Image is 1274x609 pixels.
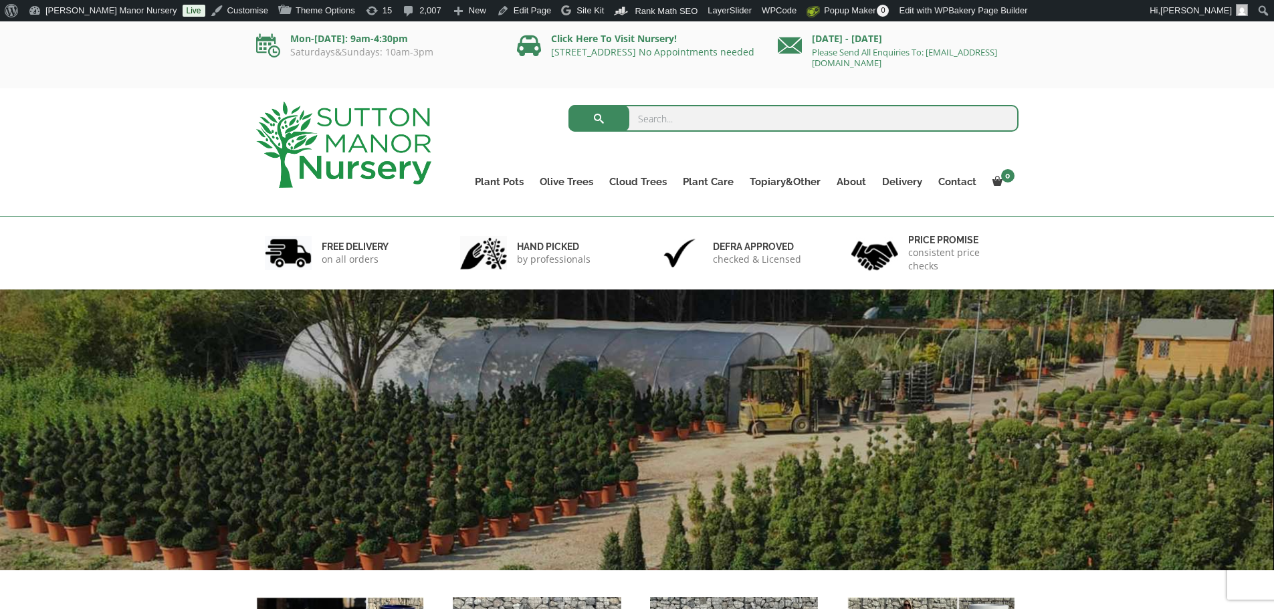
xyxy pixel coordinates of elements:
[576,5,604,15] span: Site Kit
[1160,5,1232,15] span: [PERSON_NAME]
[601,172,675,191] a: Cloud Trees
[877,5,889,17] span: 0
[742,172,829,191] a: Topiary&Other
[568,105,1019,132] input: Search...
[812,46,997,69] a: Please Send All Enquiries To: [EMAIL_ADDRESS][DOMAIN_NAME]
[183,5,205,17] a: Live
[467,172,532,191] a: Plant Pots
[851,233,898,273] img: 4.jpg
[256,31,497,47] p: Mon-[DATE]: 9am-4:30pm
[713,241,801,253] h6: Defra approved
[139,496,1106,578] h1: FREE UK DELIVERY UK’S LEADING SUPPLIERS OF TREES & POTS
[551,32,677,45] a: Click Here To Visit Nursery!
[635,6,698,16] span: Rank Math SEO
[829,172,874,191] a: About
[517,253,591,266] p: by professionals
[930,172,984,191] a: Contact
[265,236,312,270] img: 1.jpg
[908,246,1010,273] p: consistent price checks
[460,236,507,270] img: 2.jpg
[713,253,801,266] p: checked & Licensed
[256,102,431,188] img: logo
[322,241,389,253] h6: FREE DELIVERY
[984,172,1019,191] a: 0
[675,172,742,191] a: Plant Care
[532,172,601,191] a: Olive Trees
[1001,169,1015,182] span: 0
[908,234,1010,246] h6: Price promise
[322,253,389,266] p: on all orders
[551,45,754,58] a: [STREET_ADDRESS] No Appointments needed
[517,241,591,253] h6: hand picked
[874,172,930,191] a: Delivery
[256,47,497,57] p: Saturdays&Sundays: 10am-3pm
[778,31,1019,47] p: [DATE] - [DATE]
[656,236,703,270] img: 3.jpg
